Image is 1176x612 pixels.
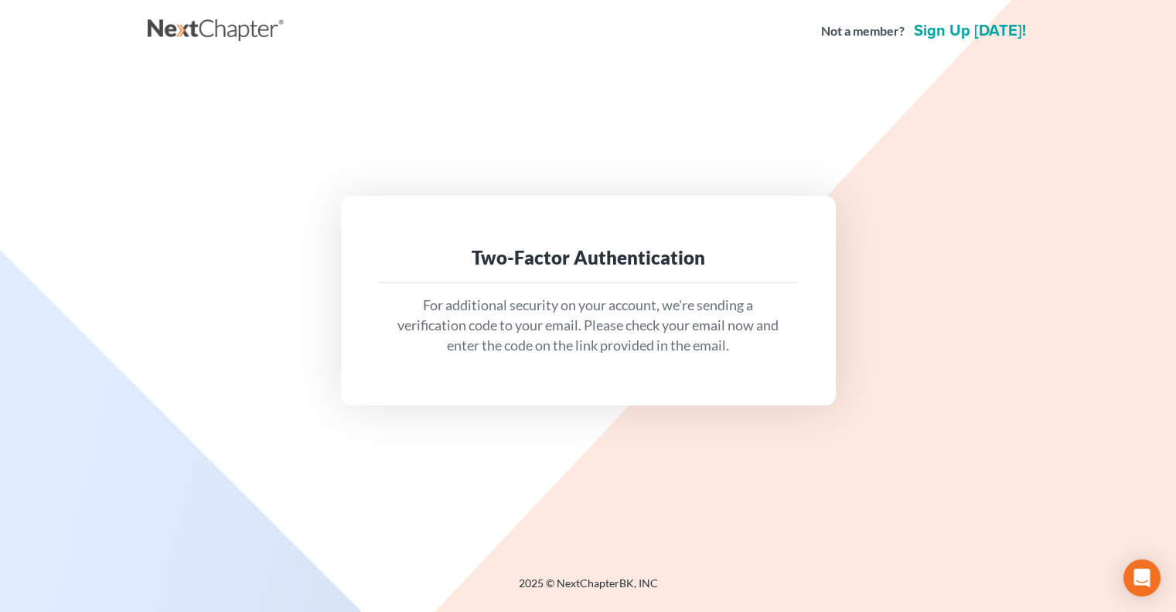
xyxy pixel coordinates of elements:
div: Two-Factor Authentication [390,245,786,270]
div: 2025 © NextChapterBK, INC [148,576,1029,603]
p: For additional security on your account, we're sending a verification code to your email. Please ... [390,296,786,355]
a: Sign up [DATE]! [911,23,1029,39]
strong: Not a member? [821,22,905,40]
div: Open Intercom Messenger [1123,559,1161,597]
